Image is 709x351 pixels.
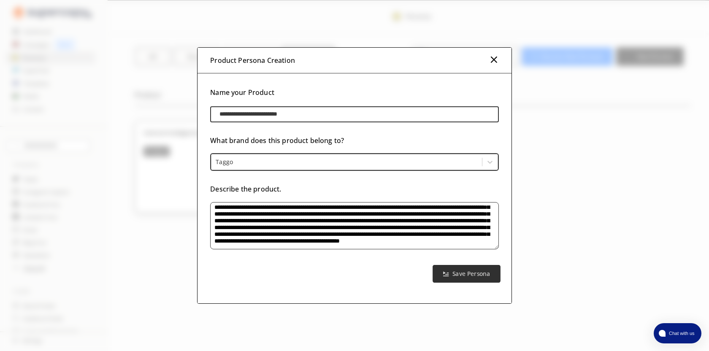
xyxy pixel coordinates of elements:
[489,54,499,66] button: Close
[210,134,498,147] h3: What brand does this product belong to?
[666,330,696,337] span: Chat with us
[452,270,490,278] b: Save Persona
[210,183,498,195] h3: Describe the product.
[433,265,500,283] button: Save Persona
[210,202,498,249] textarea: product-persona-input-textarea
[489,54,499,65] img: Close
[210,106,498,122] input: product-persona-input-input
[210,86,498,99] h3: Name your Product
[654,323,701,343] button: atlas-launcher
[210,54,295,67] h3: Product Persona Creation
